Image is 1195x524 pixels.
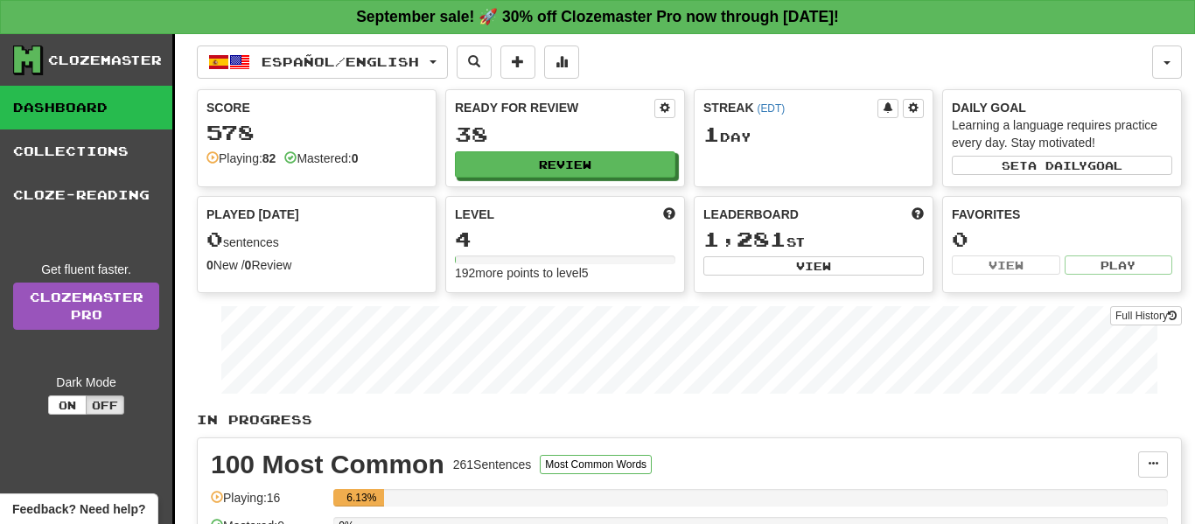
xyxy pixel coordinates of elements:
div: sentences [206,228,427,251]
div: 6.13% [339,489,384,507]
span: a daily [1028,159,1087,171]
span: Level [455,206,494,223]
div: 4 [455,228,675,250]
div: st [703,228,924,251]
span: Leaderboard [703,206,799,223]
div: Favorites [952,206,1172,223]
span: Open feedback widget [12,500,145,518]
div: 38 [455,123,675,145]
span: Score more points to level up [663,206,675,223]
button: View [703,256,924,276]
span: 1 [703,122,720,146]
button: Review [455,151,675,178]
div: Mastered: [284,150,358,167]
div: 261 Sentences [453,456,532,473]
div: Ready for Review [455,99,654,116]
div: Learning a language requires practice every day. Stay motivated! [952,116,1172,151]
span: 1,281 [703,227,786,251]
div: Clozemaster [48,52,162,69]
button: Add sentence to collection [500,45,535,79]
div: 192 more points to level 5 [455,264,675,282]
a: ClozemasterPro [13,283,159,330]
strong: 82 [262,151,276,165]
button: Español/English [197,45,448,79]
button: Play [1065,255,1173,275]
button: Most Common Words [540,455,652,474]
a: (EDT) [757,102,785,115]
span: 0 [206,227,223,251]
button: On [48,395,87,415]
div: Daily Goal [952,99,1172,116]
div: Day [703,123,924,146]
div: Streak [703,99,877,116]
span: Español / English [262,54,419,69]
button: More stats [544,45,579,79]
div: Playing: 16 [211,489,325,518]
strong: 0 [352,151,359,165]
button: View [952,255,1060,275]
div: Get fluent faster. [13,261,159,278]
span: Played [DATE] [206,206,299,223]
div: 0 [952,228,1172,250]
div: New / Review [206,256,427,274]
div: Score [206,99,427,116]
strong: 0 [245,258,252,272]
button: Search sentences [457,45,492,79]
div: 578 [206,122,427,143]
div: Playing: [206,150,276,167]
span: This week in points, UTC [912,206,924,223]
strong: September sale! 🚀 30% off Clozemaster Pro now through [DATE]! [356,8,839,25]
strong: 0 [206,258,213,272]
div: 100 Most Common [211,451,444,478]
p: In Progress [197,411,1182,429]
div: Dark Mode [13,374,159,391]
button: Full History [1110,306,1182,325]
button: Seta dailygoal [952,156,1172,175]
button: Off [86,395,124,415]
